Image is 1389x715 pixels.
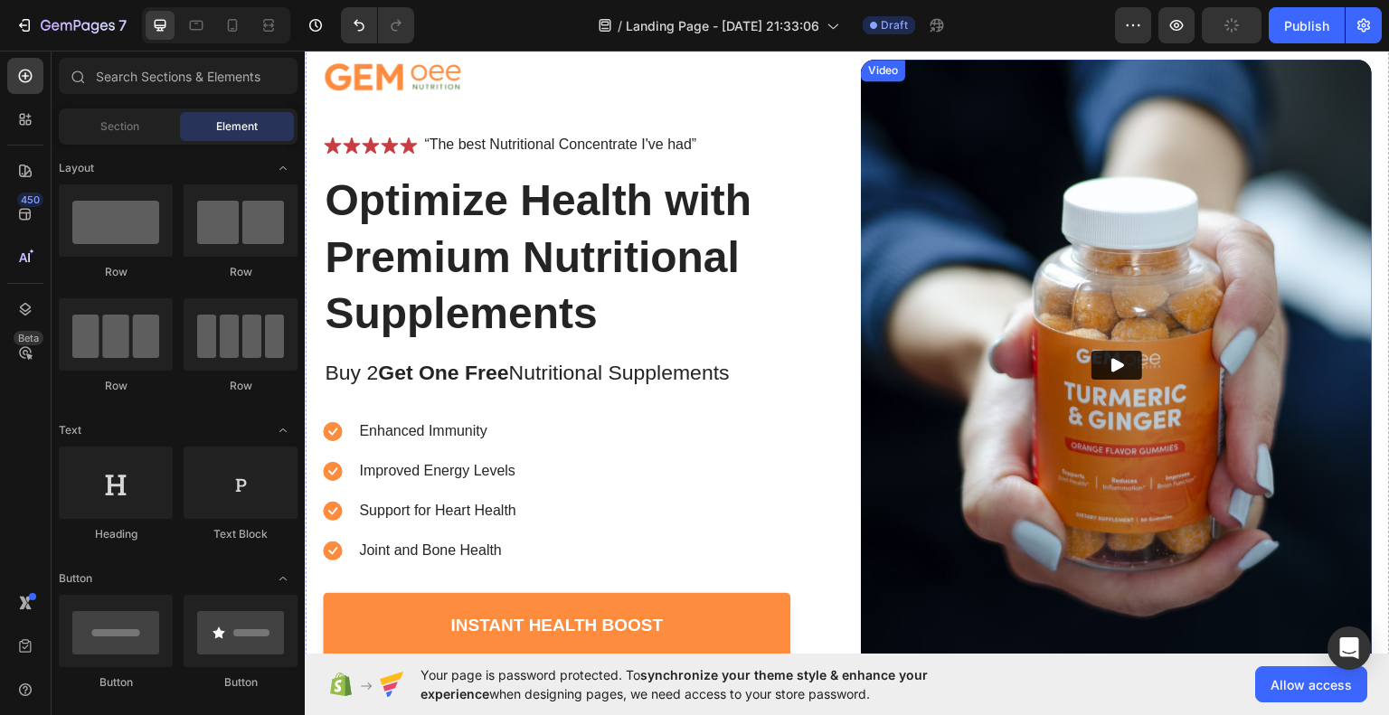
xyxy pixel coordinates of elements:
[59,570,92,587] span: Button
[184,526,298,542] div: Text Block
[269,564,298,593] span: Toggle open
[146,564,358,587] div: Instant Health Boost
[14,331,43,345] div: Beta
[1269,7,1345,43] button: Publish
[18,542,486,608] a: Instant Health Boost
[881,17,908,33] span: Draft
[59,58,298,94] input: Search Sections & Elements
[269,154,298,183] span: Toggle open
[184,264,298,280] div: Row
[1284,16,1329,35] div: Publish
[787,300,837,329] button: Play
[184,674,298,691] div: Button
[59,674,173,691] div: Button
[59,160,94,176] span: Layout
[216,118,258,135] span: Element
[17,193,43,207] div: 450
[1271,675,1352,694] span: Allow access
[618,16,622,35] span: /
[305,51,1389,654] iframe: Design area
[626,16,819,35] span: Landing Page - [DATE] 21:33:06
[556,9,1067,620] img: Alt image
[341,7,414,43] div: Undo/Redo
[59,526,173,542] div: Heading
[59,422,81,438] span: Text
[100,118,139,135] span: Section
[269,416,298,445] span: Toggle open
[560,12,597,28] div: Video
[59,378,173,394] div: Row
[59,264,173,280] div: Row
[1255,666,1367,702] button: Allow access
[7,7,135,43] button: 7
[420,667,928,701] span: synchronize your theme style & enhance your experience
[1328,626,1371,670] div: Open Intercom Messenger
[184,378,298,394] div: Row
[420,665,998,703] span: Your page is password protected. To when designing pages, we need access to your store password.
[118,14,127,36] p: 7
